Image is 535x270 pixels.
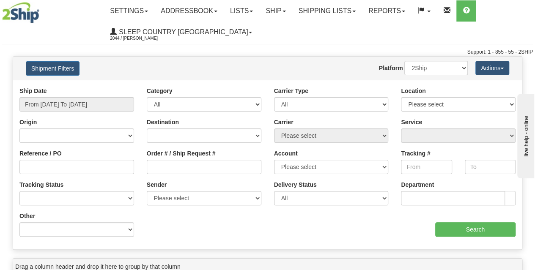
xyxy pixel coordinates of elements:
[516,92,534,178] iframe: chat widget
[104,0,154,22] a: Settings
[401,180,434,189] label: Department
[224,0,259,22] a: Lists
[6,7,78,14] div: live help - online
[274,118,294,126] label: Carrier
[401,118,422,126] label: Service
[274,87,308,95] label: Carrier Type
[2,49,533,56] div: Support: 1 - 855 - 55 - 2SHIP
[401,149,430,158] label: Tracking #
[274,180,317,189] label: Delivery Status
[19,212,35,220] label: Other
[475,61,509,75] button: Actions
[104,22,258,43] a: Sleep Country [GEOGRAPHIC_DATA] 2044 / [PERSON_NAME]
[117,28,248,35] span: Sleep Country [GEOGRAPHIC_DATA]
[435,222,516,237] input: Search
[465,160,516,174] input: To
[110,34,173,43] span: 2044 / [PERSON_NAME]
[154,0,224,22] a: Addressbook
[362,0,412,22] a: Reports
[19,87,47,95] label: Ship Date
[19,118,37,126] label: Origin
[401,160,452,174] input: From
[292,0,362,22] a: Shipping lists
[26,61,80,76] button: Shipment Filters
[274,149,298,158] label: Account
[147,149,216,158] label: Order # / Ship Request #
[2,2,39,23] img: logo2044.jpg
[379,64,403,72] label: Platform
[19,149,62,158] label: Reference / PO
[19,180,63,189] label: Tracking Status
[147,118,179,126] label: Destination
[259,0,292,22] a: Ship
[401,87,425,95] label: Location
[147,180,167,189] label: Sender
[147,87,173,95] label: Category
